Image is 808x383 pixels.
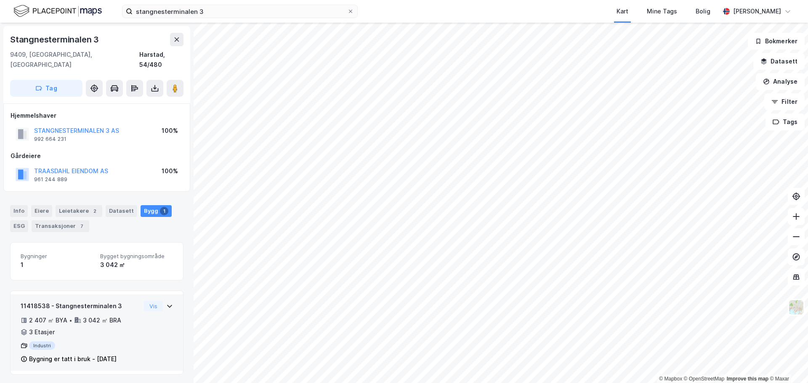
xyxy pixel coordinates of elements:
div: Stangnesterminalen 3 [10,33,101,46]
div: Leietakere [56,205,102,217]
div: Gårdeiere [11,151,183,161]
div: 9409, [GEOGRAPHIC_DATA], [GEOGRAPHIC_DATA] [10,50,139,70]
div: 11418538 - Stangnesterminalen 3 [21,301,141,311]
button: Filter [764,93,805,110]
div: 2 [90,207,99,215]
div: Bygg [141,205,172,217]
div: Kontrollprogram for chat [766,343,808,383]
div: 2 407 ㎡ BYA [29,315,67,325]
button: Vis [144,301,163,311]
a: Mapbox [659,376,682,382]
button: Tag [10,80,82,97]
button: Bokmerker [748,33,805,50]
span: Bygget bygningsområde [100,253,173,260]
div: Kart [617,6,628,16]
a: Improve this map [727,376,768,382]
div: • [69,317,72,324]
div: Info [10,205,28,217]
div: 3 042 ㎡ BRA [83,315,121,325]
div: 100% [162,166,178,176]
button: Tags [765,114,805,130]
div: Eiere [31,205,52,217]
div: 961 244 889 [34,176,67,183]
div: Datasett [106,205,137,217]
div: Harstad, 54/480 [139,50,183,70]
button: Datasett [753,53,805,70]
div: 7 [77,222,86,230]
div: Bolig [696,6,710,16]
div: Transaksjoner [32,220,89,232]
div: [PERSON_NAME] [733,6,781,16]
a: OpenStreetMap [684,376,725,382]
button: Analyse [756,73,805,90]
div: Mine Tags [647,6,677,16]
div: 100% [162,126,178,136]
iframe: Chat Widget [766,343,808,383]
input: Søk på adresse, matrikkel, gårdeiere, leietakere eller personer [133,5,347,18]
div: ESG [10,220,28,232]
span: Bygninger [21,253,93,260]
div: 3 042 ㎡ [100,260,173,270]
img: logo.f888ab2527a4732fd821a326f86c7f29.svg [13,4,102,18]
div: Hjemmelshaver [11,111,183,121]
div: Bygning er tatt i bruk - [DATE] [29,354,117,364]
div: 1 [160,207,168,215]
div: 992 664 231 [34,136,66,143]
img: Z [788,299,804,315]
div: 1 [21,260,93,270]
div: 3 Etasjer [29,327,55,337]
